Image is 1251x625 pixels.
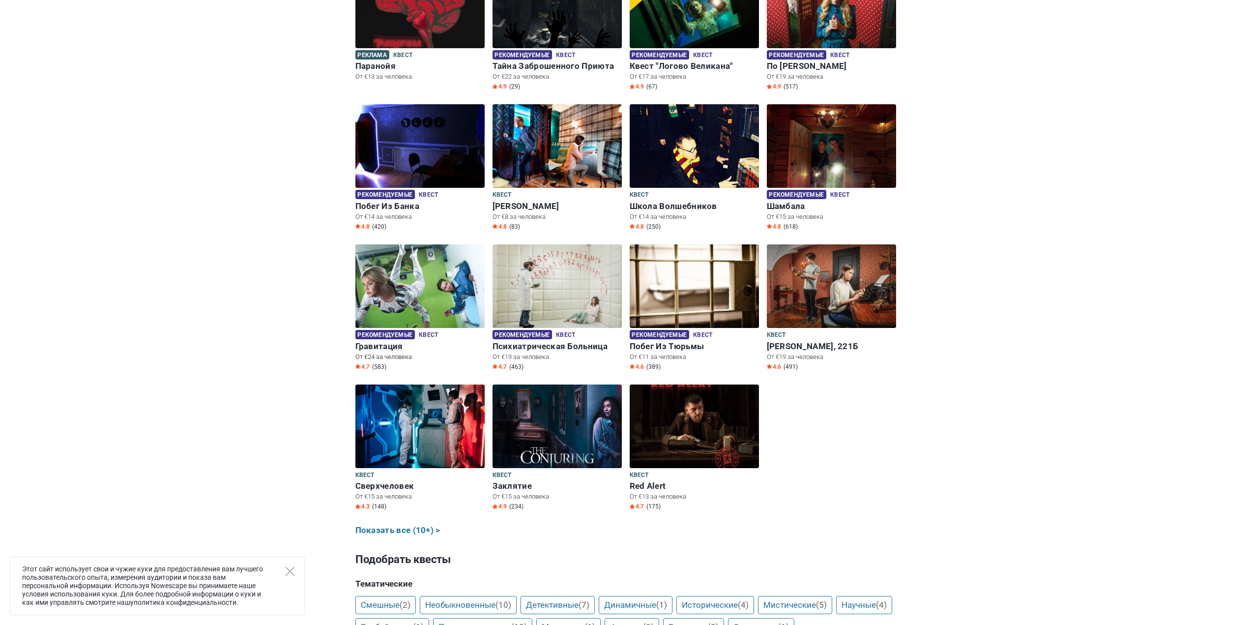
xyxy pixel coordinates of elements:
[630,61,759,71] h6: Квест "Логово Великана"
[630,190,649,201] span: Квест
[400,600,410,610] span: (2)
[493,190,512,201] span: Квест
[286,567,294,576] button: Close
[509,363,524,371] span: (463)
[767,104,896,233] a: Шамбала Рекомендуемые Квест Шамбала От €15 за человека Star4.8 (618)
[493,212,622,221] p: От €8 за человека
[355,481,485,491] h6: Сверхчеловек
[630,503,644,510] span: 4.7
[630,492,759,501] p: От €13 за человека
[630,363,644,371] span: 4.6
[355,61,485,71] h6: Паранойя
[693,50,712,61] span: Квест
[767,364,772,369] img: Star
[355,244,485,373] a: Гравитация Рекомендуемые Квест Гравитация От €24 за человека Star4.7 (583)
[493,503,507,510] span: 4.9
[630,84,635,89] img: Star
[355,244,485,328] img: Гравитация
[493,61,622,71] h6: Тайна Заброшенного Приюта
[355,524,440,537] a: Показать все (10+) >
[419,190,438,201] span: Квест
[355,50,389,60] span: Реклама
[372,223,386,231] span: (420)
[767,244,896,328] img: Бейкер-Стрит, 221Б
[493,104,622,188] img: Шерлок Холмс
[355,385,485,468] img: Сверхчеловек
[767,363,781,371] span: 4.6
[630,50,689,60] span: Рекомендуемые
[493,341,622,352] h6: Психиатрическая Больница
[630,364,635,369] img: Star
[355,330,415,339] span: Рекомендуемые
[630,104,759,188] img: Школа Волшебников
[630,223,644,231] span: 4.8
[767,330,786,341] span: Квест
[493,492,622,501] p: От €15 за человека
[630,212,759,221] p: От €14 за человека
[630,341,759,352] h6: Побег Из Тюрьмы
[355,492,485,501] p: От €15 за человека
[630,481,759,491] h6: Red Alert
[767,61,896,71] h6: По [PERSON_NAME]
[830,50,849,61] span: Квест
[355,385,485,513] a: Сверхчеловек Квест Сверхчеловек От €15 за человека Star4.3 (148)
[493,363,507,371] span: 4.7
[355,224,360,229] img: Star
[630,201,759,211] h6: Школа Волшебников
[630,385,759,513] a: Red Alert Квест Red Alert От €13 за человека Star4.7 (175)
[493,50,552,60] span: Рекомендуемые
[767,190,826,199] span: Рекомендуемые
[630,470,649,481] span: Квест
[556,50,575,61] span: Квест
[495,600,511,610] span: (10)
[355,364,360,369] img: Star
[767,244,896,373] a: Бейкер-Стрит, 221Б Квест [PERSON_NAME], 221Б От €19 за человека Star4.6 (491)
[693,330,712,341] span: Квест
[521,596,595,615] a: Детективные(7)
[355,504,360,509] img: Star
[509,83,520,90] span: (29)
[630,385,759,468] img: Red Alert
[646,503,661,510] span: (175)
[493,385,622,468] img: Заклятие
[758,596,832,615] a: Мистические(5)
[355,470,375,481] span: Квест
[784,223,798,231] span: (618)
[493,353,622,361] p: От €19 за человека
[646,83,657,90] span: (67)
[767,224,772,229] img: Star
[493,84,497,89] img: Star
[646,223,661,231] span: (250)
[355,341,485,352] h6: Гравитация
[420,596,517,615] a: Необыкновенные(10)
[493,104,622,233] a: Шерлок Холмс Квест [PERSON_NAME] От €8 за человека Star4.8 (83)
[355,104,485,188] img: Побег Из Банка
[493,470,512,481] span: Квест
[767,223,781,231] span: 4.8
[630,224,635,229] img: Star
[355,212,485,221] p: От €14 за человека
[767,104,896,188] img: Шамбала
[767,72,896,81] p: От €19 за человека
[767,50,826,60] span: Рекомендуемые
[355,579,896,589] h5: Тематические
[355,353,485,361] p: От €24 за человека
[646,363,661,371] span: (389)
[630,504,635,509] img: Star
[767,353,896,361] p: От €19 за человека
[493,385,622,513] a: Заклятие Квест Заклятие От €15 за человека Star4.9 (234)
[767,84,772,89] img: Star
[493,244,622,328] img: Психиатрическая Больница
[493,504,497,509] img: Star
[599,596,672,615] a: Динамичные(1)
[493,481,622,491] h6: Заклятие
[630,330,689,339] span: Рекомендуемые
[784,83,798,90] span: (517)
[493,83,507,90] span: 4.9
[630,353,759,361] p: От €11 за человека
[493,244,622,373] a: Психиатрическая Больница Рекомендуемые Квест Психиатрическая Больница От €19 за человека Star4.7 ...
[372,363,386,371] span: (583)
[816,600,827,610] span: (5)
[355,104,485,233] a: Побег Из Банка Рекомендуемые Квест Побег Из Банка От €14 за человека Star4.8 (420)
[493,223,507,231] span: 4.8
